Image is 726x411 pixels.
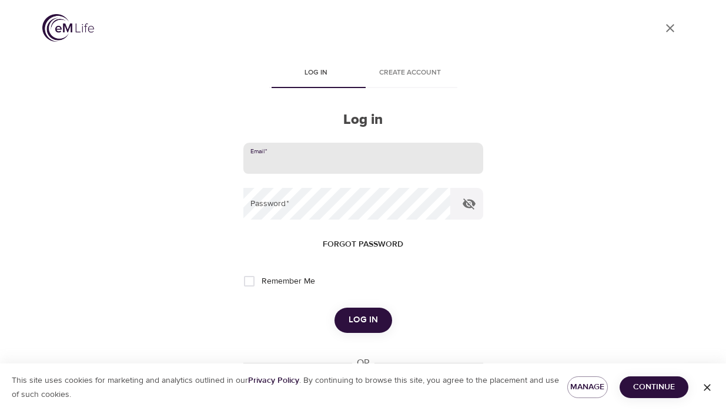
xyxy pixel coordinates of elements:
span: Log in [349,312,378,328]
span: Continue [629,380,679,395]
span: Create account [370,67,450,79]
div: disabled tabs example [243,60,483,88]
span: Remember Me [262,275,315,288]
button: Forgot password [318,234,408,255]
h2: Log in [243,112,483,129]
div: OR [352,356,374,370]
span: Manage [577,380,598,395]
button: Continue [620,376,688,398]
a: Privacy Policy [248,375,299,386]
span: Forgot password [323,237,403,252]
img: logo [42,14,94,42]
span: Log in [276,67,356,79]
a: close [656,14,684,42]
button: Manage [567,376,608,398]
button: Log in [334,308,392,332]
